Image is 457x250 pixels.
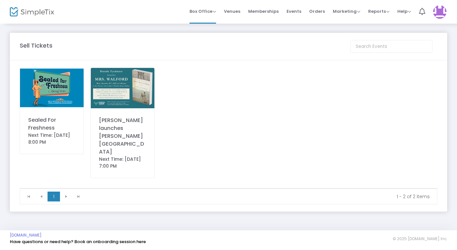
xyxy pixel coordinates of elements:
span: Box Office [189,8,216,14]
span: Orders [309,3,325,20]
input: Search Events [350,40,432,53]
span: Venues [224,3,240,20]
span: Marketing [333,8,360,14]
span: Page 1 [48,192,60,201]
span: © 2025 [DOMAIN_NAME] Inc. [393,236,447,241]
span: Memberships [248,3,279,20]
a: Have questions or need help? Book an onboarding session here [10,239,146,245]
a: [DOMAIN_NAME] [10,233,42,238]
span: Reports [368,8,389,14]
kendo-pager-info: 1 - 2 of 2 items [89,193,430,200]
div: Next Time: [DATE] 7:00 PM [99,156,146,170]
img: Resized-BookLaunchForSimpleTix.png [91,68,154,108]
span: Events [287,3,301,20]
span: Help [397,8,411,14]
div: [PERSON_NAME] launches [PERSON_NAME][GEOGRAPHIC_DATA] [99,116,146,156]
div: Next Time: [DATE] 8:00 PM [28,132,75,146]
img: 638900279561206518SFFSimpleTix.png [20,68,84,108]
m-panel-title: Sell Tickets [20,41,52,50]
div: Sealed For Freshness [28,116,75,132]
div: Data table [20,188,437,189]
